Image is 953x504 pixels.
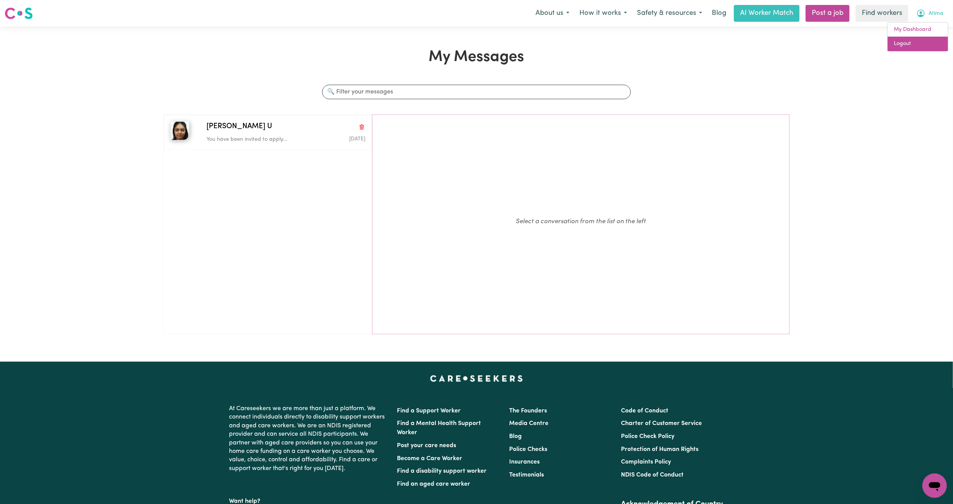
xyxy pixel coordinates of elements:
a: Charter of Customer Service [621,420,702,427]
p: You have been invited to apply... [206,135,312,144]
input: 🔍 Filter your messages [322,85,630,99]
a: Careseekers home page [430,375,523,382]
button: How it works [574,5,632,21]
span: [PERSON_NAME] U [206,121,272,132]
iframe: Button to launch messaging window, conversation in progress [922,473,947,498]
img: Careseekers logo [5,6,33,20]
a: Insurances [509,459,540,465]
a: My Dashboard [888,23,948,37]
a: Find workers [856,5,908,22]
button: Ekta U[PERSON_NAME] UDelete conversationYou have been invited to apply...Message sent on May 1, 2025 [164,115,372,150]
button: My Account [911,5,948,21]
button: Delete conversation [358,122,365,132]
h1: My Messages [163,48,790,66]
a: Logout [888,37,948,51]
button: Safety & resources [632,5,707,21]
a: Find an aged care worker [397,481,471,487]
a: Police Checks [509,446,547,452]
p: At Careseekers we are more than just a platform. We connect individuals directly to disability su... [229,401,388,476]
a: Post your care needs [397,443,456,449]
span: Message sent on May 1, 2025 [349,137,365,142]
a: Find a disability support worker [397,468,487,474]
a: NDIS Code of Conduct [621,472,684,478]
a: AI Worker Match [734,5,800,22]
a: Post a job [806,5,850,22]
a: Become a Care Worker [397,456,463,462]
a: Protection of Human Rights [621,446,698,452]
a: Police Check Policy [621,433,674,440]
a: Testimonials [509,472,544,478]
em: Select a conversation from the list on the left [516,218,646,225]
a: Media Centre [509,420,548,427]
button: About us [531,5,574,21]
a: Careseekers logo [5,5,33,22]
a: Blog [707,5,731,22]
a: Find a Mental Health Support Worker [397,420,481,436]
a: Complaints Policy [621,459,671,465]
img: Ekta U [170,121,189,140]
span: Atima [929,10,943,18]
div: My Account [887,22,948,52]
a: The Founders [509,408,547,414]
a: Code of Conduct [621,408,668,414]
a: Find a Support Worker [397,408,461,414]
a: Blog [509,433,522,440]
